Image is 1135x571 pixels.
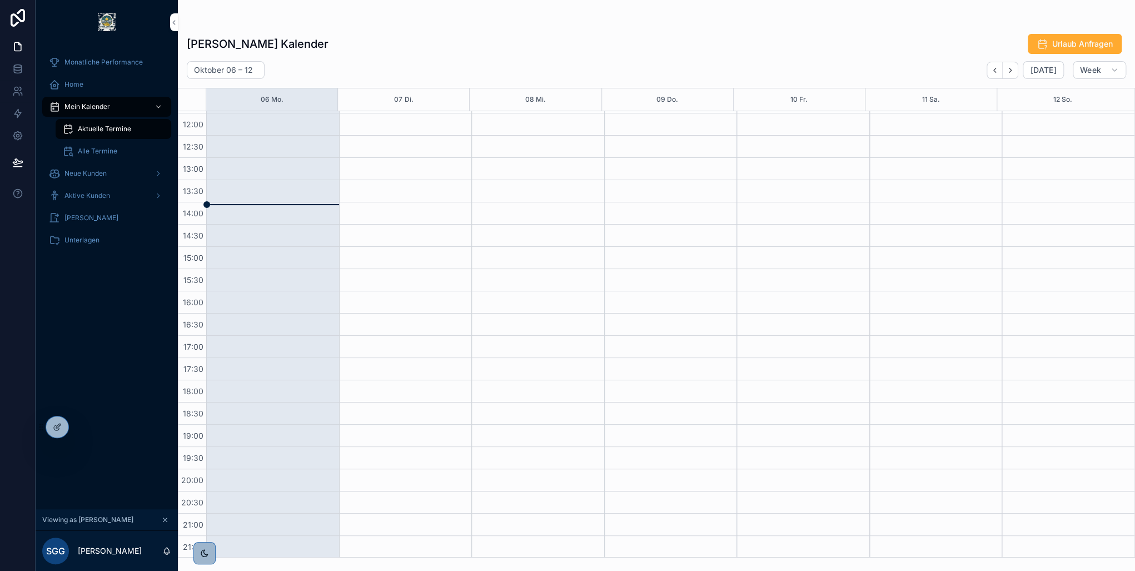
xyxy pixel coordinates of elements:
span: SGG [46,544,65,558]
h2: Oktober 06 – 12 [194,64,253,76]
span: Viewing as [PERSON_NAME] [42,515,133,524]
span: 12:30 [180,142,206,151]
button: 08 Mi. [525,88,546,111]
span: 18:00 [180,386,206,396]
h1: [PERSON_NAME] Kalender [187,36,328,52]
span: 19:00 [180,431,206,440]
button: 06 Mo. [261,88,283,111]
span: 15:30 [181,275,206,285]
span: Home [64,80,83,89]
span: 19:30 [180,453,206,463]
span: Alle Termine [78,147,117,156]
a: Alle Termine [56,141,171,161]
button: Urlaub Anfragen [1028,34,1122,54]
a: Home [42,75,171,95]
a: Neue Kunden [42,163,171,183]
span: Aktuelle Termine [78,125,131,133]
span: [PERSON_NAME] [64,213,118,222]
button: Back [987,62,1003,79]
span: Monatliche Performance [64,58,143,67]
span: 20:30 [178,498,206,507]
p: [PERSON_NAME] [78,545,142,557]
button: 12 So. [1053,88,1072,111]
button: 09 Do. [656,88,678,111]
span: 17:00 [181,342,206,351]
a: Aktuelle Termine [56,119,171,139]
span: 13:30 [180,186,206,196]
span: 14:00 [180,208,206,218]
span: 21:00 [180,520,206,529]
a: [PERSON_NAME] [42,208,171,228]
span: 20:00 [178,475,206,485]
span: [DATE] [1030,65,1056,75]
button: 07 Di. [394,88,413,111]
span: Week [1080,65,1101,75]
span: 15:00 [181,253,206,262]
div: scrollable content [36,44,178,265]
span: 21:30 [180,542,206,552]
a: Mein Kalender [42,97,171,117]
a: Aktive Kunden [42,186,171,206]
img: App logo [98,13,116,31]
a: Unterlagen [42,230,171,250]
button: Next [1003,62,1018,79]
span: Urlaub Anfragen [1052,38,1113,49]
span: Unterlagen [64,236,99,245]
button: 10 Fr. [790,88,808,111]
span: 16:30 [180,320,206,329]
span: Neue Kunden [64,169,107,178]
span: 17:30 [181,364,206,374]
span: Mein Kalender [64,102,110,111]
span: 14:30 [180,231,206,240]
span: 16:00 [180,297,206,307]
span: 13:00 [180,164,206,173]
span: Aktive Kunden [64,191,110,200]
span: 18:30 [180,409,206,418]
button: 11 Sa. [922,88,940,111]
a: Monatliche Performance [42,52,171,72]
button: [DATE] [1023,61,1063,79]
span: 12:00 [180,120,206,129]
button: Week [1073,61,1126,79]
